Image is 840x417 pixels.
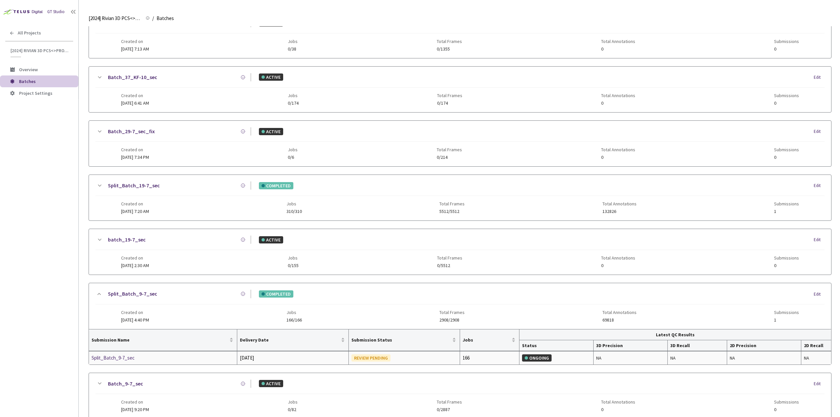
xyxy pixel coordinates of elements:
[121,147,149,152] span: Created on
[730,354,798,362] div: NA
[601,263,635,268] span: 0
[288,399,298,405] span: Jobs
[602,201,637,206] span: Total Annotations
[351,354,390,362] div: REVIEW PENDING
[601,255,635,261] span: Total Annotations
[439,209,465,214] span: 5512/5512
[774,407,799,412] span: 0
[602,310,637,315] span: Total Annotations
[437,255,462,261] span: Total Frames
[774,93,799,98] span: Submissions
[601,399,635,405] span: Total Annotations
[108,380,143,388] a: Batch_9-7_sec
[601,47,635,52] span: 0
[774,209,799,214] span: 1
[814,237,825,243] div: Edit
[121,154,149,160] span: [DATE] 7:34 PM
[804,354,829,362] div: NA
[286,209,302,214] span: 310/310
[288,255,299,261] span: Jobs
[601,101,635,106] span: 0
[596,354,665,362] div: NA
[439,318,465,323] span: 2908/2908
[108,236,146,244] a: batch_19-7_sec
[89,12,831,58] div: Batch_39-7_secACTIVEEditCreated on[DATE] 7:13 AMJobs0/38Total Frames0/1355Total Annotations0Submi...
[10,48,69,53] span: [2024] Rivian 3D PCS<>Production
[594,340,668,351] th: 3D Precision
[601,39,635,44] span: Total Annotations
[89,67,831,112] div: Batch_37_KF-10_secACTIVEEditCreated on[DATE] 6:41 AMJobs0/174Total Frames0/174Total Annotations0S...
[240,337,339,343] span: Delivery Date
[108,127,155,136] a: Batch_29-7_sec_fix
[92,337,228,343] span: Submission Name
[601,407,635,412] span: 0
[801,340,831,351] th: 2D Recall
[774,101,799,106] span: 0
[152,14,154,22] li: /
[601,155,635,160] span: 0
[774,399,799,405] span: Submissions
[286,201,302,206] span: Jobs
[286,310,302,315] span: Jobs
[288,263,299,268] span: 0/155
[157,14,174,22] span: Batches
[121,39,149,44] span: Created on
[121,46,149,52] span: [DATE] 7:13 AM
[47,9,65,15] div: GT Studio
[288,93,299,98] span: Jobs
[814,74,825,81] div: Edit
[437,155,462,160] span: 0/214
[89,329,237,351] th: Submission Name
[774,310,799,315] span: Submissions
[774,39,799,44] span: Submissions
[121,407,149,412] span: [DATE] 9:20 PM
[240,354,346,362] div: [DATE]
[774,155,799,160] span: 0
[774,318,799,323] span: 1
[19,67,38,73] span: Overview
[670,354,724,362] div: NA
[259,380,283,387] div: ACTIVE
[89,175,831,220] div: Split_Batch_19-7_secCOMPLETEDEditCreated on[DATE] 7:20 AMJobs310/310Total Frames5512/5512Total An...
[92,354,161,362] a: Split_Batch_9-7_sec
[89,283,831,329] div: Split_Batch_9-7_secCOMPLETEDEditCreated on[DATE] 4:40 PMJobs166/166Total Frames2908/2908Total Ann...
[18,30,41,36] span: All Projects
[288,147,298,152] span: Jobs
[602,318,637,323] span: 69818
[121,317,149,323] span: [DATE] 4:40 PM
[463,354,516,362] div: 166
[519,340,594,351] th: Status
[774,147,799,152] span: Submissions
[121,262,149,268] span: [DATE] 2:30 AM
[288,407,298,412] span: 0/82
[774,263,799,268] span: 0
[288,47,298,52] span: 0/38
[814,128,825,135] div: Edit
[286,318,302,323] span: 166/166
[460,329,519,351] th: Jobs
[814,182,825,189] div: Edit
[437,399,462,405] span: Total Frames
[814,291,825,298] div: Edit
[121,100,149,106] span: [DATE] 6:41 AM
[19,90,52,96] span: Project Settings
[89,14,142,22] span: [2024] Rivian 3D PCS<>Production
[351,337,451,343] span: Submission Status
[522,354,552,362] div: ONGOING
[437,101,462,106] span: 0/174
[601,93,635,98] span: Total Annotations
[288,155,298,160] span: 0/6
[259,182,293,189] div: COMPLETED
[121,93,149,98] span: Created on
[437,93,462,98] span: Total Frames
[259,236,283,243] div: ACTIVE
[349,329,460,351] th: Submission Status
[288,101,299,106] span: 0/174
[774,47,799,52] span: 0
[121,201,149,206] span: Created on
[439,201,465,206] span: Total Frames
[89,229,831,275] div: batch_19-7_secACTIVEEditCreated on[DATE] 2:30 AMJobs0/155Total Frames0/5512Total Annotations0Subm...
[121,208,149,214] span: [DATE] 7:20 AM
[121,399,149,405] span: Created on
